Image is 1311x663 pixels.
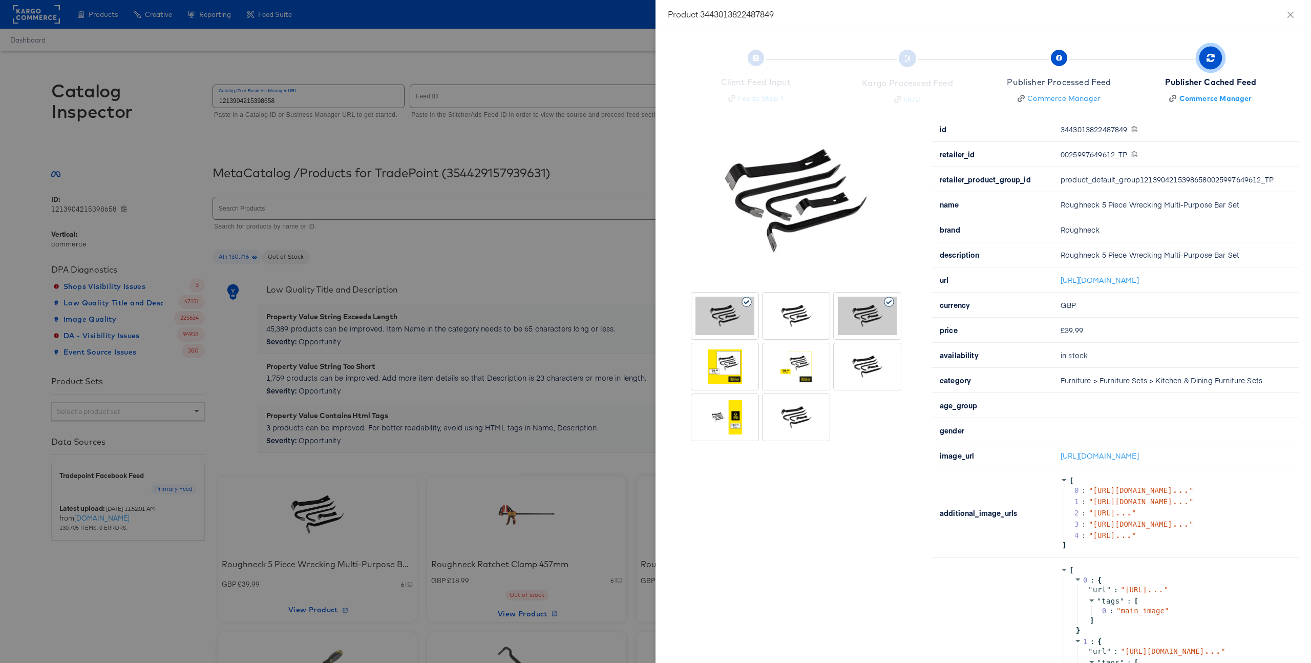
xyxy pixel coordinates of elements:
[1061,450,1139,461] a: [URL][DOMAIN_NAME]
[1090,637,1095,646] span: :
[1052,217,1299,242] td: Roughneck
[1172,521,1189,526] span: ...
[1052,368,1299,393] td: Furniture > Furniture Sets > Kitchen & Dining Furniture Sets
[1052,343,1299,368] td: in stock
[1093,647,1107,655] span: url
[1172,499,1189,504] span: ...
[940,508,1017,518] b: additional_image_urls
[1088,616,1094,625] span: ]
[979,40,1139,116] button: Publisher Processed FeedCommerce Manager
[940,375,971,385] b: category
[1082,486,1086,494] div: :
[1093,498,1189,506] span: [URL][DOMAIN_NAME]
[940,400,977,410] b: age_group
[1120,597,1125,605] span: "
[1061,275,1139,285] a: [URL][DOMAIN_NAME]
[940,199,959,210] b: name
[1089,520,1194,528] span: " "
[1165,93,1257,103] a: Commerce Manager
[940,250,980,260] b: description
[1093,531,1132,540] span: [URL]
[1027,93,1101,103] div: Commerce Manager
[1007,76,1111,88] div: Publisher Processed Feed
[940,350,979,360] b: availability
[1074,626,1081,634] span: }
[1107,586,1111,594] span: "
[940,450,974,461] b: image_url
[1102,607,1116,615] span: 0
[940,325,958,335] b: price
[1120,647,1225,655] span: " "
[1090,576,1095,584] span: :
[1082,509,1086,517] div: :
[1052,318,1299,343] td: £39.99
[1089,509,1136,517] span: " "
[1179,93,1252,103] div: Commerce Manager
[1093,509,1132,517] span: [URL]
[1061,150,1286,158] div: 0025997649612_TP
[1102,597,1120,605] span: tags
[1074,486,1089,494] span: 0
[1097,597,1102,605] span: "
[1052,167,1299,192] td: product_default_group12139042153986580025997649612_TP
[1114,586,1118,594] span: :
[1069,476,1074,485] span: [
[1082,520,1086,528] div: :
[1069,566,1074,574] span: [
[1115,532,1132,537] span: ...
[1147,587,1164,592] span: ...
[1083,637,1088,646] span: 1
[1097,637,1102,646] span: {
[1165,76,1257,88] div: Publisher Cached Feed
[1125,586,1164,594] span: [URL]
[1107,647,1111,655] span: "
[1204,648,1221,653] span: ...
[940,124,946,134] b: id
[1088,586,1093,594] span: "
[1120,586,1168,594] span: " "
[1052,192,1299,217] td: Roughneck 5 Piece Wrecking Multi-Purpose Bar Set
[1093,486,1189,494] span: [URL][DOMAIN_NAME]
[1074,498,1089,506] span: 1
[1007,93,1111,103] a: Commerce Manager
[1052,293,1299,318] td: GBP
[1125,647,1221,655] span: [URL][DOMAIN_NAME]
[940,425,964,436] b: gender
[1114,647,1118,655] span: :
[1082,531,1086,540] div: :
[1061,541,1067,549] span: ]
[668,8,1299,19] div: Product 3443013822487849
[1074,531,1089,540] span: 4
[1074,520,1089,528] span: 3
[940,149,975,159] b: retailer_id
[940,300,970,310] b: currency
[940,224,960,235] b: brand
[1131,40,1291,116] button: Publisher Cached FeedCommerce Manager
[1083,576,1088,584] span: 0
[1134,597,1139,605] span: [
[1286,11,1295,19] span: close
[1061,125,1286,133] div: 3443013822487849
[1127,597,1132,605] span: :
[1089,486,1194,494] span: " "
[940,174,1031,184] b: retailer_product_group_id
[1088,647,1093,655] span: "
[1172,487,1189,492] span: ...
[1109,607,1114,615] div: :
[1093,586,1107,594] span: url
[1089,531,1136,540] span: " "
[1115,510,1132,515] span: ...
[1074,509,1089,517] span: 2
[1116,607,1169,615] span: " main_image "
[1089,498,1194,506] span: " "
[1097,576,1102,584] span: {
[1052,242,1299,267] td: Roughneck 5 Piece Wrecking Multi-Purpose Bar Set
[1082,498,1086,506] div: :
[1093,520,1189,528] span: [URL][DOMAIN_NAME]
[940,275,948,285] b: url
